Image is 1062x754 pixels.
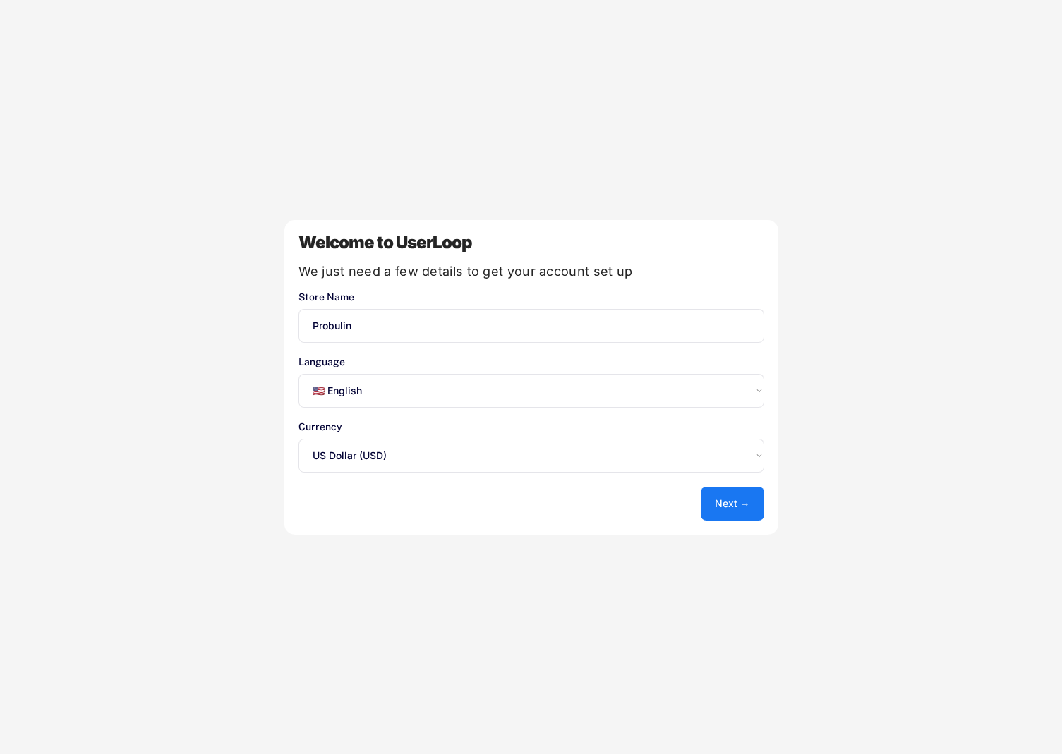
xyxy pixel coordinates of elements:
[298,292,764,302] div: Store Name
[298,234,764,251] div: Welcome to UserLoop
[298,309,764,343] input: You store's name
[298,357,764,367] div: Language
[298,422,764,432] div: Currency
[298,265,764,278] div: We just need a few details to get your account set up
[701,487,764,521] button: Next →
